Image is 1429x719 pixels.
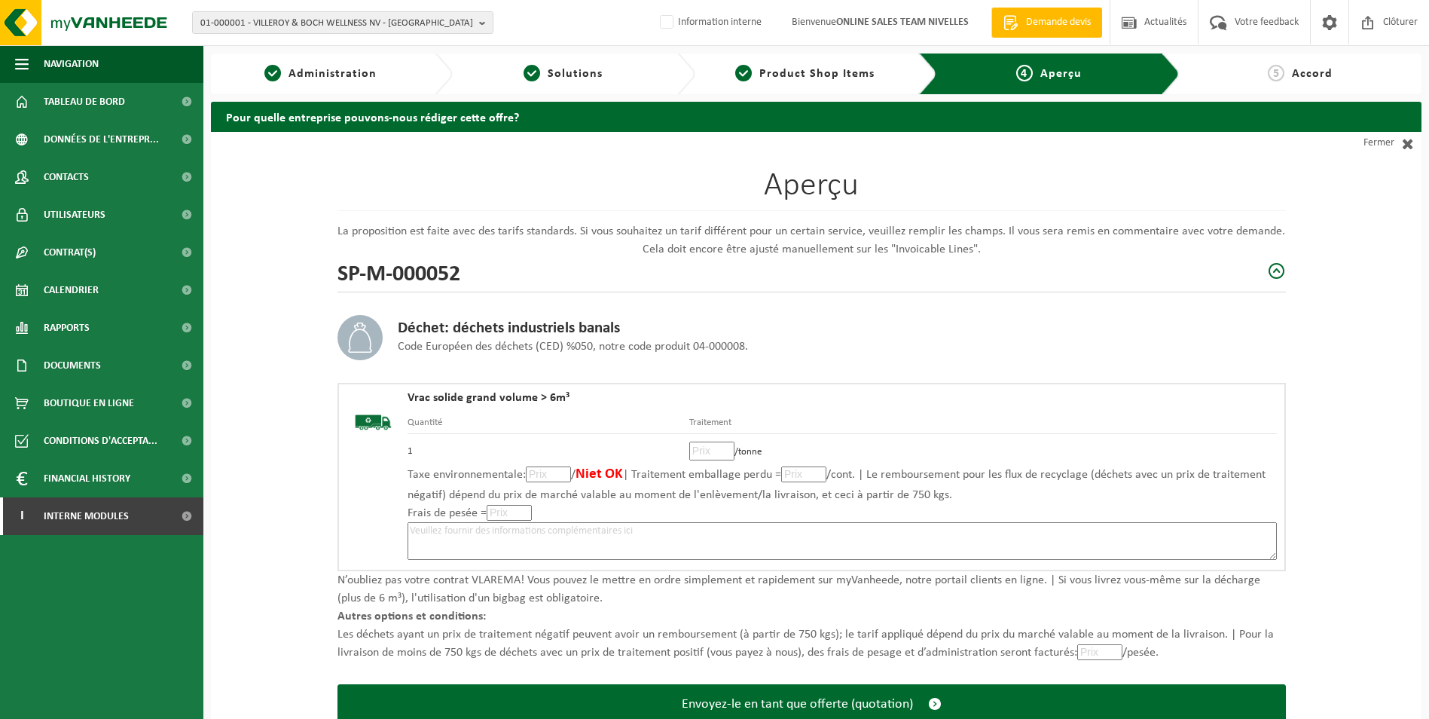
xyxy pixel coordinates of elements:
a: Demande devis [991,8,1102,38]
p: Frais de pesée = [408,504,1277,522]
a: Fermer [1286,132,1421,155]
td: /tonne [689,434,1277,464]
p: La proposition est faite avec des tarifs standards. Si vous souhaitez un tarif différent pour un ... [337,222,1286,259]
input: Prix [526,467,571,482]
span: Boutique en ligne [44,384,134,422]
h2: SP-M-000052 [337,259,460,284]
h3: Déchet: déchets industriels banals [398,320,748,338]
h1: Aperçu [337,170,1286,211]
th: Traitement [689,415,1277,434]
span: I [15,497,29,535]
img: BL-SO-LV.png [347,392,400,453]
p: N’oubliez pas votre contrat VLAREMA! Vous pouvez le mettre en ordre simplement et rapidement sur ... [337,571,1286,607]
span: Utilisateurs [44,196,105,234]
input: Prix [1077,644,1122,660]
button: 01-000001 - VILLEROY & BOCH WELLNESS NV - [GEOGRAPHIC_DATA] [192,11,493,34]
span: Financial History [44,460,130,497]
h2: Pour quelle entreprise pouvons-nous rédiger cette offre? [211,102,1421,131]
span: Niet OK [576,467,623,482]
span: Product Shop Items [759,68,875,80]
span: 5 [1268,65,1284,81]
label: Information interne [657,11,762,34]
span: Administration [289,68,377,80]
span: Conditions d'accepta... [44,422,157,460]
span: Navigation [44,45,99,83]
p: Autres options et conditions: [337,607,1286,626]
span: 01-000001 - VILLEROY & BOCH WELLNESS NV - [GEOGRAPHIC_DATA] [200,12,473,35]
a: 1Administration [218,65,423,83]
input: Prix [781,467,826,482]
span: Rapports [44,309,90,347]
p: Les déchets ayant un prix de traitement négatif peuvent avoir un remboursement (à partir de 750 k... [337,626,1286,662]
a: 2Solutions [460,65,664,83]
a: 5Accord [1187,65,1414,83]
span: 4 [1016,65,1033,81]
p: Code Européen des déchets (CED) %050, notre code produit 04-000008. [398,338,748,356]
td: 1 [408,434,689,464]
a: 4Aperçu [948,65,1149,83]
span: Données de l'entrepr... [44,121,159,158]
span: 3 [735,65,752,81]
span: Documents [44,347,101,384]
span: Calendrier [44,271,99,309]
h4: Vrac solide grand volume > 6m³ [408,392,1277,404]
span: Tableau de bord [44,83,125,121]
span: Demande devis [1022,15,1095,30]
p: Taxe environnementale: / | Traitement emballage perdu = /cont. | Le remboursement pour les flux d... [408,464,1277,504]
span: Interne modules [44,497,129,535]
span: Solutions [548,68,603,80]
span: Aperçu [1040,68,1082,80]
input: Prix [689,442,734,460]
strong: ONLINE SALES TEAM NIVELLES [836,17,969,28]
span: Contrat(s) [44,234,96,271]
span: 2 [524,65,540,81]
input: Prix [487,505,532,521]
a: 3Product Shop Items [703,65,907,83]
span: Envoyez-le en tant que offerte (quotation) [682,696,913,712]
th: Quantité [408,415,689,434]
span: Accord [1292,68,1333,80]
span: Contacts [44,158,89,196]
span: 1 [264,65,281,81]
